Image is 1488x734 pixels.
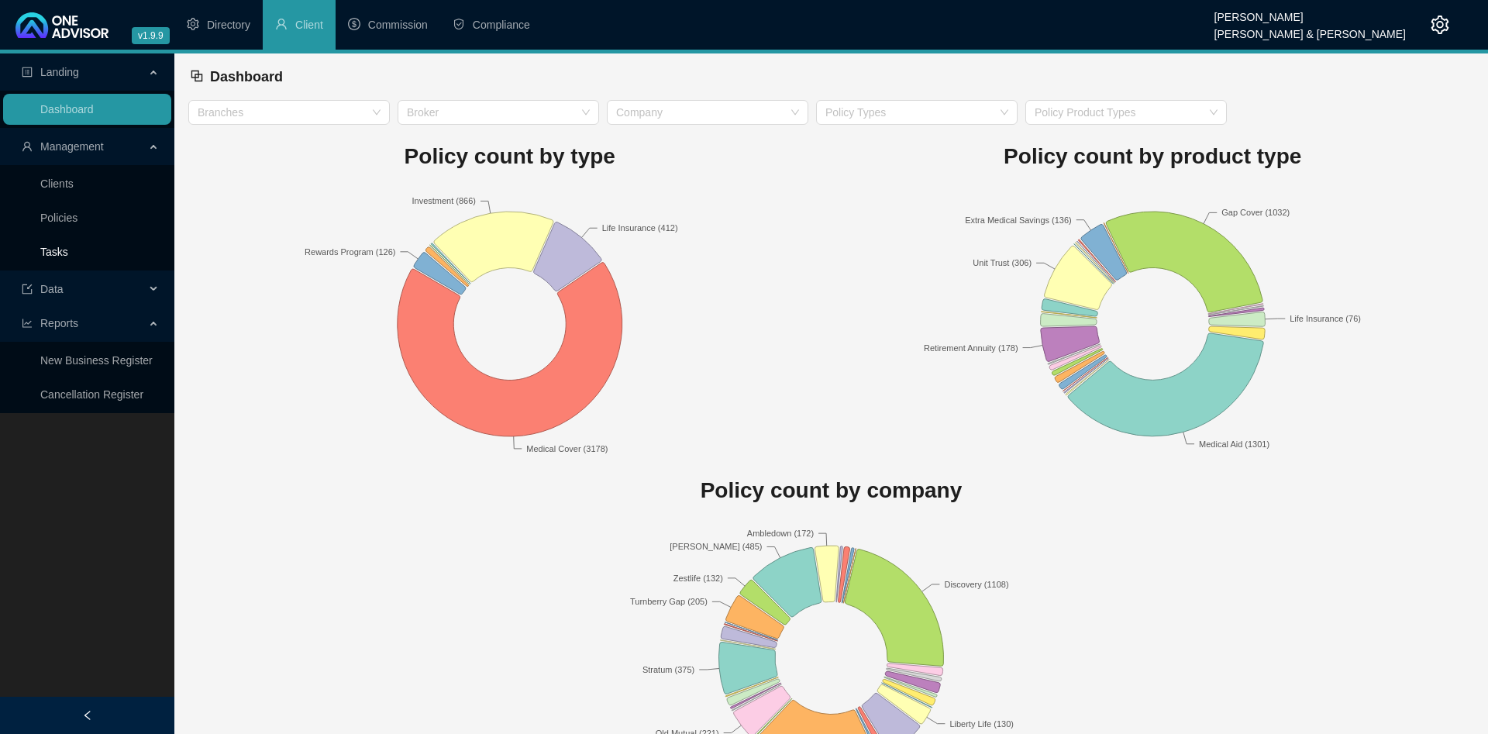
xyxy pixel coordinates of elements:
div: [PERSON_NAME] [1214,4,1406,21]
text: Stratum (375) [642,665,694,674]
span: Data [40,283,64,295]
span: safety [453,18,465,30]
span: line-chart [22,318,33,329]
span: setting [187,18,199,30]
text: Ambledown (172) [747,529,814,538]
span: Directory [207,19,250,31]
a: Tasks [40,246,68,258]
span: Reports [40,317,78,329]
a: Cancellation Register [40,388,143,401]
span: dollar [348,18,360,30]
text: Medical Aid (1301) [1199,439,1269,448]
span: user [22,141,33,152]
span: profile [22,67,33,78]
h1: Policy count by type [188,140,832,174]
span: Compliance [473,19,530,31]
text: Gap Cover (1032) [1221,208,1290,217]
text: Zestlife (132) [673,574,723,583]
a: Clients [40,177,74,190]
span: block [190,69,204,83]
span: Commission [368,19,428,31]
text: Extra Medical Savings (136) [965,215,1072,224]
h1: Policy count by company [188,474,1474,508]
img: 2df55531c6924b55f21c4cf5d4484680-logo-light.svg [15,12,108,38]
span: v1.9.9 [132,27,170,44]
div: [PERSON_NAME] & [PERSON_NAME] [1214,21,1406,38]
span: setting [1431,16,1449,34]
h1: Policy count by product type [832,140,1475,174]
a: New Business Register [40,354,153,367]
text: Turnberry Gap (205) [630,597,708,606]
span: left [82,710,93,721]
text: Investment (866) [412,196,476,205]
span: Landing [40,66,79,78]
span: user [275,18,288,30]
a: Policies [40,212,77,224]
text: [PERSON_NAME] (485) [670,542,762,551]
text: Medical Cover (3178) [526,443,608,453]
span: Client [295,19,323,31]
text: Liberty Life (130) [949,719,1014,729]
span: Management [40,140,104,153]
text: Life Insurance (76) [1290,314,1361,323]
text: Rewards Program (126) [305,246,395,256]
a: Dashboard [40,103,94,115]
text: Life Insurance (412) [602,223,678,233]
span: import [22,284,33,295]
text: Retirement Annuity (178) [924,343,1018,352]
text: Unit Trust (306) [973,258,1032,267]
span: Dashboard [210,69,283,84]
text: Discovery (1108) [944,580,1008,589]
